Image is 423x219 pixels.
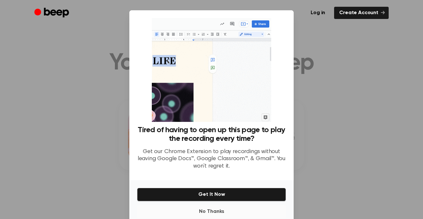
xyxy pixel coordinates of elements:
[137,188,286,201] button: Get It Now
[137,205,286,218] button: No Thanks
[152,18,271,122] img: Beep extension in action
[34,7,71,19] a: Beep
[137,126,286,143] h3: Tired of having to open up this page to play the recording every time?
[137,148,286,170] p: Get our Chrome Extension to play recordings without leaving Google Docs™, Google Classroom™, & Gm...
[334,7,389,19] a: Create Account
[306,7,330,19] a: Log in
